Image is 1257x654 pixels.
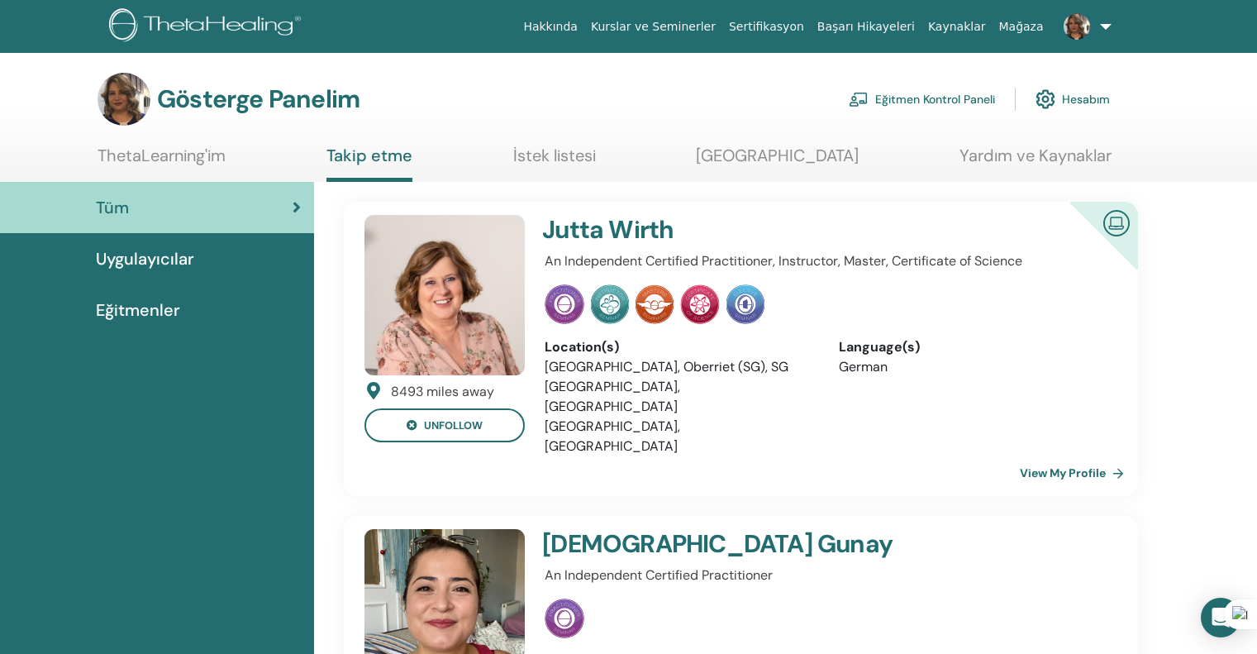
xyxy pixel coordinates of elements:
[545,377,813,417] li: [GEOGRAPHIC_DATA], [GEOGRAPHIC_DATA]
[696,145,859,166] font: [GEOGRAPHIC_DATA]
[326,146,412,182] a: Takip etme
[513,146,596,178] a: İstek listesi
[1064,13,1090,40] img: default.jpg
[849,92,869,107] img: chalkboard-teacher.svg
[1020,456,1131,489] a: View My Profile
[1062,93,1110,107] font: Hesabım
[545,357,813,377] li: [GEOGRAPHIC_DATA], Oberriet (SG), SG
[157,83,359,115] font: Gösterge Panelim
[391,382,494,402] div: 8493 miles away
[109,8,307,45] img: logo.png
[513,145,596,166] font: İstek listesi
[1036,81,1110,117] a: Hesabım
[998,20,1043,33] font: Mağaza
[1036,85,1055,113] img: cog.svg
[517,12,584,42] a: Hakkında
[928,20,986,33] font: Kaynaklar
[326,145,412,166] font: Takip etme
[523,20,578,33] font: Hakkında
[591,20,716,33] font: Kurslar ve Seminerler
[817,20,915,33] font: Başarı Hikayeleri
[1097,203,1136,241] img: Certified Online Instructor
[811,12,921,42] a: Başarı Hikayeleri
[545,337,813,357] div: Location(s)
[696,146,859,178] a: [GEOGRAPHIC_DATA]
[1201,598,1240,637] div: Open Intercom Messenger
[542,215,1012,245] h4: Jutta Wirth
[98,146,226,178] a: ThetaLearning'im
[98,145,226,166] font: ThetaLearning'im
[545,417,813,456] li: [GEOGRAPHIC_DATA], [GEOGRAPHIC_DATA]
[1043,202,1138,297] div: Certified Online Instructor
[921,12,993,42] a: Kaynaklar
[839,357,1107,377] li: German
[545,566,1107,585] p: An Independent Certified Practitioner
[98,73,150,126] img: default.jpg
[875,93,995,107] font: Eğitmen Kontrol Paneli
[584,12,722,42] a: Kurslar ve Seminerler
[542,529,1012,559] h4: [DEMOGRAPHIC_DATA] Gunay
[839,337,1107,357] div: Language(s)
[96,197,129,218] font: Tüm
[729,20,804,33] font: Sertifikasyon
[992,12,1050,42] a: Mağaza
[722,12,811,42] a: Sertifikasyon
[545,251,1107,271] p: An Independent Certified Practitioner, Instructor, Master, Certificate of Science
[364,215,525,375] img: default.jpg
[959,145,1112,166] font: Yardım ve Kaynaklar
[959,146,1112,178] a: Yardım ve Kaynaklar
[96,299,180,321] font: Eğitmenler
[96,248,194,270] font: Uygulayıcılar
[849,81,995,117] a: Eğitmen Kontrol Paneli
[364,408,525,442] button: unfollow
